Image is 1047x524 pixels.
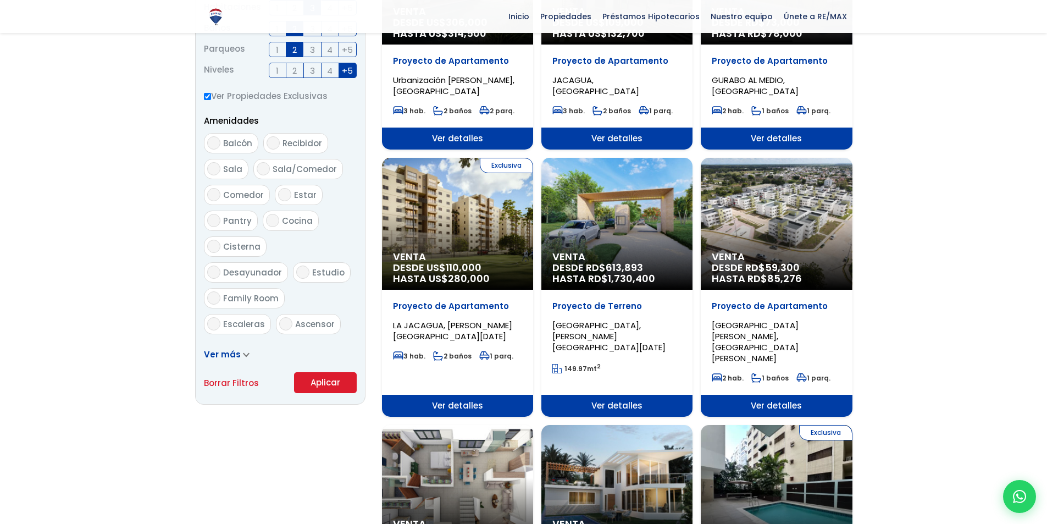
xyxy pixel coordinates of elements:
span: 3 hab. [393,106,425,115]
span: Niveles [204,63,234,78]
span: 2 [292,43,297,57]
span: 110,000 [446,261,481,274]
span: Cisterna [223,241,261,252]
span: 4 [327,43,333,57]
span: [GEOGRAPHIC_DATA], [PERSON_NAME][GEOGRAPHIC_DATA][DATE] [552,319,666,353]
span: HASTA US$ [393,28,522,39]
span: DESDE RD$ [552,262,682,284]
a: Venta DESDE RD$613,893 HASTA RD$1,730,400 Proyecto de Terreno [GEOGRAPHIC_DATA], [PERSON_NAME][GE... [541,158,693,417]
span: +5 [342,43,353,57]
span: Urbanización [PERSON_NAME], [GEOGRAPHIC_DATA] [393,74,514,97]
a: Borrar Filtros [204,376,259,390]
span: Ver más [204,349,241,360]
p: Proyecto de Apartamento [712,301,841,312]
span: 4 [327,64,333,78]
span: Únete a RE/MAX [778,8,852,25]
span: DESDE US$ [393,262,522,284]
input: Comedor [207,188,220,201]
span: Pantry [223,215,252,227]
input: Ascensor [279,317,292,330]
span: 2 baños [592,106,631,115]
span: 2 parq. [479,106,514,115]
span: Comedor [223,189,264,201]
span: 280,000 [448,272,490,285]
span: 1 parq. [796,106,830,115]
span: Parqueos [204,42,245,57]
span: 85,276 [767,272,802,285]
span: 2 hab. [712,373,744,383]
span: Escaleras [223,318,265,330]
span: 2 baños [433,106,472,115]
input: Balcón [207,136,220,150]
input: Ver Propiedades Exclusivas [204,93,211,100]
span: Desayunador [223,267,282,278]
span: HASTA RD$ [712,28,841,39]
span: Préstamos Hipotecarios [597,8,705,25]
span: 3 hab. [552,106,585,115]
input: Recibidor [267,136,280,150]
a: Venta DESDE RD$59,300 HASTA RD$85,276 Proyecto de Apartamento [GEOGRAPHIC_DATA][PERSON_NAME], [GE... [701,158,852,417]
span: HASTA RD$ [712,273,841,284]
span: 1 baños [751,373,789,383]
span: Ver detalles [541,395,693,417]
span: Nuestro equipo [705,8,778,25]
input: Pantry [207,214,220,227]
span: HASTA US$ [552,28,682,39]
img: Logo de REMAX [206,7,225,26]
span: GURABO AL MEDIO, [GEOGRAPHIC_DATA] [712,74,799,97]
span: Ver detalles [541,128,693,150]
span: 59,300 [765,261,800,274]
span: Ver detalles [382,128,533,150]
span: Sala [223,163,242,175]
span: [GEOGRAPHIC_DATA][PERSON_NAME], [GEOGRAPHIC_DATA][PERSON_NAME] [712,319,799,364]
span: 3 [310,64,315,78]
span: 1 parq. [639,106,673,115]
input: Family Room [207,291,220,305]
p: Amenidades [204,114,357,128]
span: 1 [276,64,279,78]
input: Desayunador [207,266,220,279]
span: 3 hab. [393,351,425,361]
p: Proyecto de Apartamento [393,301,522,312]
span: Venta [552,251,682,262]
span: 1,730,400 [608,272,655,285]
a: Ver más [204,349,250,360]
span: DESDE US$ [552,17,682,39]
p: Proyecto de Apartamento [393,56,522,67]
sup: 2 [597,362,601,371]
span: 149.97 [564,364,587,373]
span: 1 parq. [796,373,830,383]
p: Proyecto de Apartamento [552,56,682,67]
span: Venta [712,251,841,262]
input: Cisterna [207,240,220,253]
span: Balcón [223,137,252,149]
span: 314,500 [448,26,486,40]
span: Venta [393,251,522,262]
input: Sala [207,162,220,175]
input: Cocina [266,214,279,227]
p: Proyecto de Apartamento [712,56,841,67]
span: Exclusiva [799,425,852,440]
span: Exclusiva [480,158,533,173]
span: LA JACAGUA, [PERSON_NAME][GEOGRAPHIC_DATA][DATE] [393,319,512,342]
span: 2 baños [433,351,472,361]
span: DESDE US$ [393,17,522,39]
button: Aplicar [294,372,357,393]
input: Estudio [296,266,309,279]
span: Ascensor [295,318,335,330]
span: 613,893 [606,261,643,274]
span: Family Room [223,293,279,304]
span: HASTA US$ [393,273,522,284]
span: DESDE RD$ [712,17,841,39]
span: Ver detalles [701,395,852,417]
span: mt [552,364,601,373]
span: 3 [310,43,315,57]
span: Inicio [503,8,535,25]
span: Ver detalles [701,128,852,150]
a: Exclusiva Venta DESDE US$110,000 HASTA US$280,000 Proyecto de Apartamento LA JACAGUA, [PERSON_NAM... [382,158,533,417]
span: 132,700 [607,26,645,40]
span: Estar [294,189,317,201]
span: 1 baños [751,106,789,115]
label: Ver Propiedades Exclusivas [204,89,357,103]
span: 1 [276,43,279,57]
